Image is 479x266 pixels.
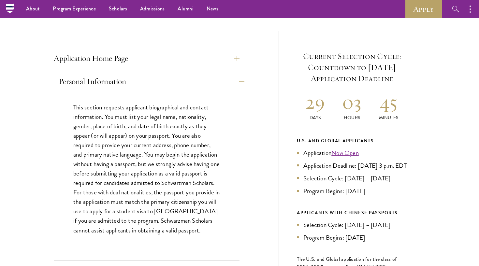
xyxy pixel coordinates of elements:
h2: 03 [334,90,370,114]
li: Program Begins: [DATE] [297,186,407,196]
div: APPLICANTS WITH CHINESE PASSPORTS [297,209,407,217]
a: Now Open [331,148,359,158]
h2: 29 [297,90,334,114]
div: U.S. and Global Applicants [297,137,407,145]
li: Application Deadline: [DATE] 3 p.m. EDT [297,161,407,170]
li: Application [297,148,407,158]
button: Application Home Page [54,50,239,66]
p: Hours [334,114,370,121]
button: Personal Information [59,74,244,89]
p: Days [297,114,334,121]
li: Program Begins: [DATE] [297,233,407,242]
li: Selection Cycle: [DATE] – [DATE] [297,174,407,183]
p: Minutes [370,114,407,121]
h5: Current Selection Cycle: Countdown to [DATE] Application Deadline [297,51,407,84]
p: This section requests applicant biographical and contact information. You must list your legal na... [73,103,220,235]
li: Selection Cycle: [DATE] – [DATE] [297,220,407,230]
h2: 45 [370,90,407,114]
